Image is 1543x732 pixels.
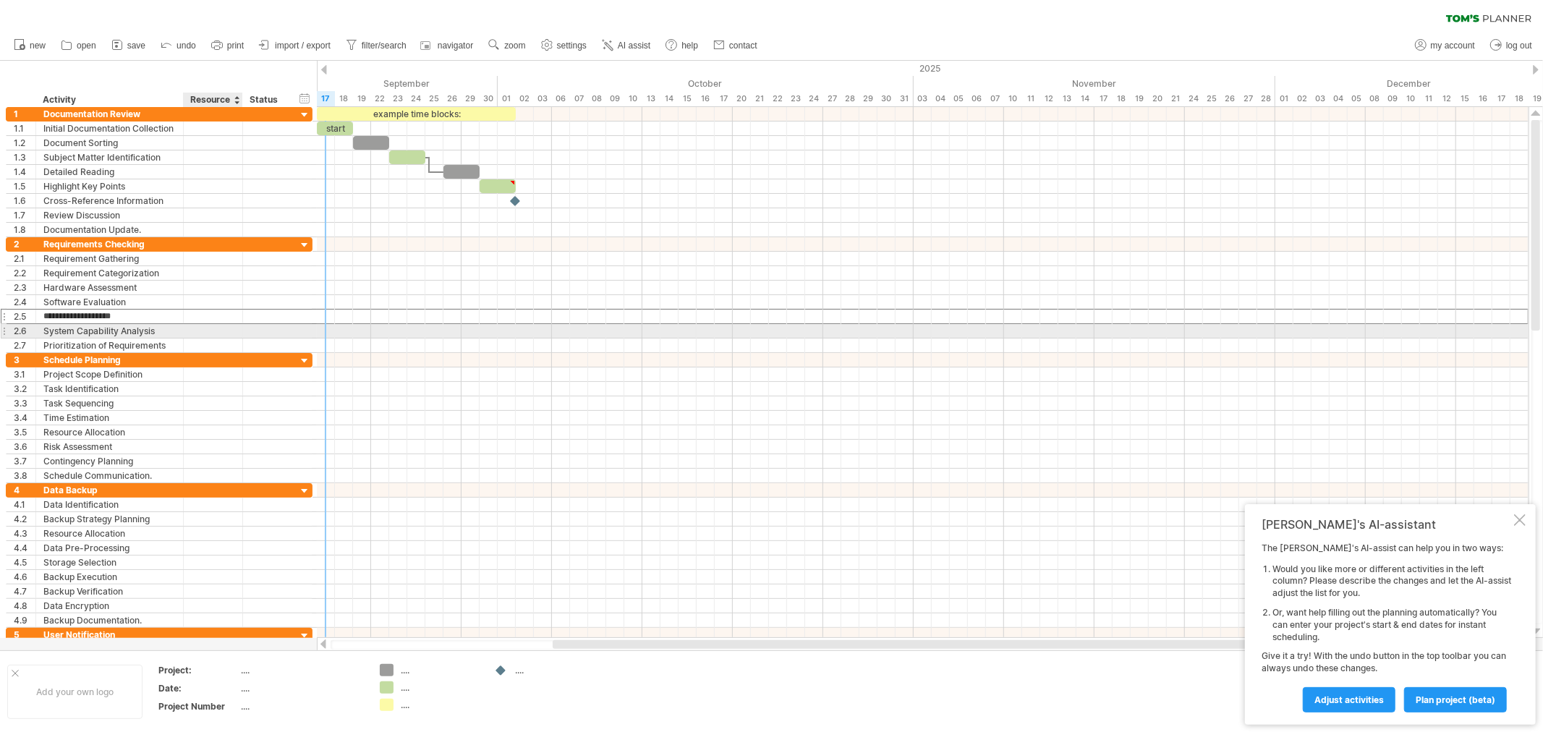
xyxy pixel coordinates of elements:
div: Friday, 19 September 2025 [353,91,371,106]
div: 4.5 [14,556,35,569]
span: my account [1431,41,1475,51]
div: .... [401,699,480,711]
div: 4.7 [14,584,35,598]
div: Requirement Categorization [43,266,176,280]
div: 2.5 [14,310,35,323]
div: Task Identification [43,382,176,396]
a: undo [157,36,200,55]
div: Thursday, 6 November 2025 [968,91,986,106]
div: Tuesday, 16 December 2025 [1474,91,1492,106]
div: Monday, 22 September 2025 [371,91,389,106]
li: Would you like more or different activities in the left column? Please describe the changes and l... [1272,563,1511,600]
div: Thursday, 20 November 2025 [1149,91,1167,106]
div: .... [241,664,362,676]
div: 3.5 [14,425,35,439]
div: The [PERSON_NAME]'s AI-assist can help you in two ways: Give it a try! With the undo button in th... [1262,542,1511,712]
div: Monday, 29 September 2025 [462,91,480,106]
div: Project Number [158,700,238,712]
div: Monday, 17 November 2025 [1094,91,1113,106]
div: Monday, 24 November 2025 [1185,91,1203,106]
div: 4.6 [14,570,35,584]
div: Thursday, 16 October 2025 [697,91,715,106]
div: November 2025 [914,76,1275,91]
div: 4 [14,483,35,497]
div: Friday, 10 October 2025 [624,91,642,106]
div: October 2025 [498,76,914,91]
div: .... [515,664,594,676]
div: Schedule Communication. [43,469,176,482]
div: Documentation Update. [43,223,176,237]
span: save [127,41,145,51]
div: 2.2 [14,266,35,280]
div: Data Identification [43,498,176,511]
div: 2.1 [14,252,35,265]
div: 4.2 [14,512,35,526]
div: Detailed Reading [43,165,176,179]
div: Tuesday, 14 October 2025 [660,91,679,106]
div: Wednesday, 19 November 2025 [1131,91,1149,106]
div: Time Estimation [43,411,176,425]
div: Software Evaluation [43,295,176,309]
div: Wednesday, 24 September 2025 [407,91,425,106]
div: Tuesday, 9 December 2025 [1384,91,1402,106]
div: Thursday, 18 December 2025 [1510,91,1529,106]
div: 1.1 [14,122,35,135]
div: Friday, 3 October 2025 [534,91,552,106]
div: start [317,122,353,135]
div: Tuesday, 7 October 2025 [570,91,588,106]
a: new [10,36,50,55]
div: Highlight Key Points [43,179,176,193]
div: Monday, 13 October 2025 [642,91,660,106]
a: settings [537,36,591,55]
span: settings [557,41,587,51]
div: Thursday, 30 October 2025 [877,91,896,106]
div: 3.7 [14,454,35,468]
div: 1.8 [14,223,35,237]
div: System Capability Analysis [43,324,176,338]
div: Wednesday, 5 November 2025 [950,91,968,106]
div: 4.1 [14,498,35,511]
div: Status [250,93,281,107]
div: 3 [14,353,35,367]
div: Review Discussion [43,208,176,222]
div: 2 [14,237,35,251]
div: 1.3 [14,150,35,164]
div: Prioritization of Requirements [43,339,176,352]
div: Requirement Gathering [43,252,176,265]
div: Schedule Planning [43,353,176,367]
div: Tuesday, 25 November 2025 [1203,91,1221,106]
div: Tuesday, 18 November 2025 [1113,91,1131,106]
div: Hardware Assessment [43,281,176,294]
div: Wednesday, 17 December 2025 [1492,91,1510,106]
div: Friday, 14 November 2025 [1076,91,1094,106]
span: open [77,41,96,51]
div: Initial Documentation Collection [43,122,176,135]
span: navigator [438,41,473,51]
div: 3.3 [14,396,35,410]
div: Monday, 1 December 2025 [1275,91,1293,106]
span: undo [177,41,196,51]
div: Monday, 27 October 2025 [823,91,841,106]
div: Tuesday, 21 October 2025 [751,91,769,106]
div: Monday, 8 December 2025 [1366,91,1384,106]
div: Wednesday, 17 September 2025 [317,91,335,106]
div: Backup Verification [43,584,176,598]
div: Data Backup [43,483,176,497]
div: Storage Selection [43,556,176,569]
div: .... [241,682,362,694]
div: .... [401,664,480,676]
div: Thursday, 11 December 2025 [1420,91,1438,106]
div: Monday, 3 November 2025 [914,91,932,106]
div: Tuesday, 4 November 2025 [932,91,950,106]
span: log out [1506,41,1532,51]
div: 1.5 [14,179,35,193]
a: navigator [418,36,477,55]
div: Resource Allocation [43,425,176,439]
div: Thursday, 27 November 2025 [1239,91,1257,106]
div: 5 [14,628,35,642]
div: Friday, 31 October 2025 [896,91,914,106]
div: Friday, 17 October 2025 [715,91,733,106]
div: Tuesday, 23 September 2025 [389,91,407,106]
div: 4.8 [14,599,35,613]
div: 3.4 [14,411,35,425]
